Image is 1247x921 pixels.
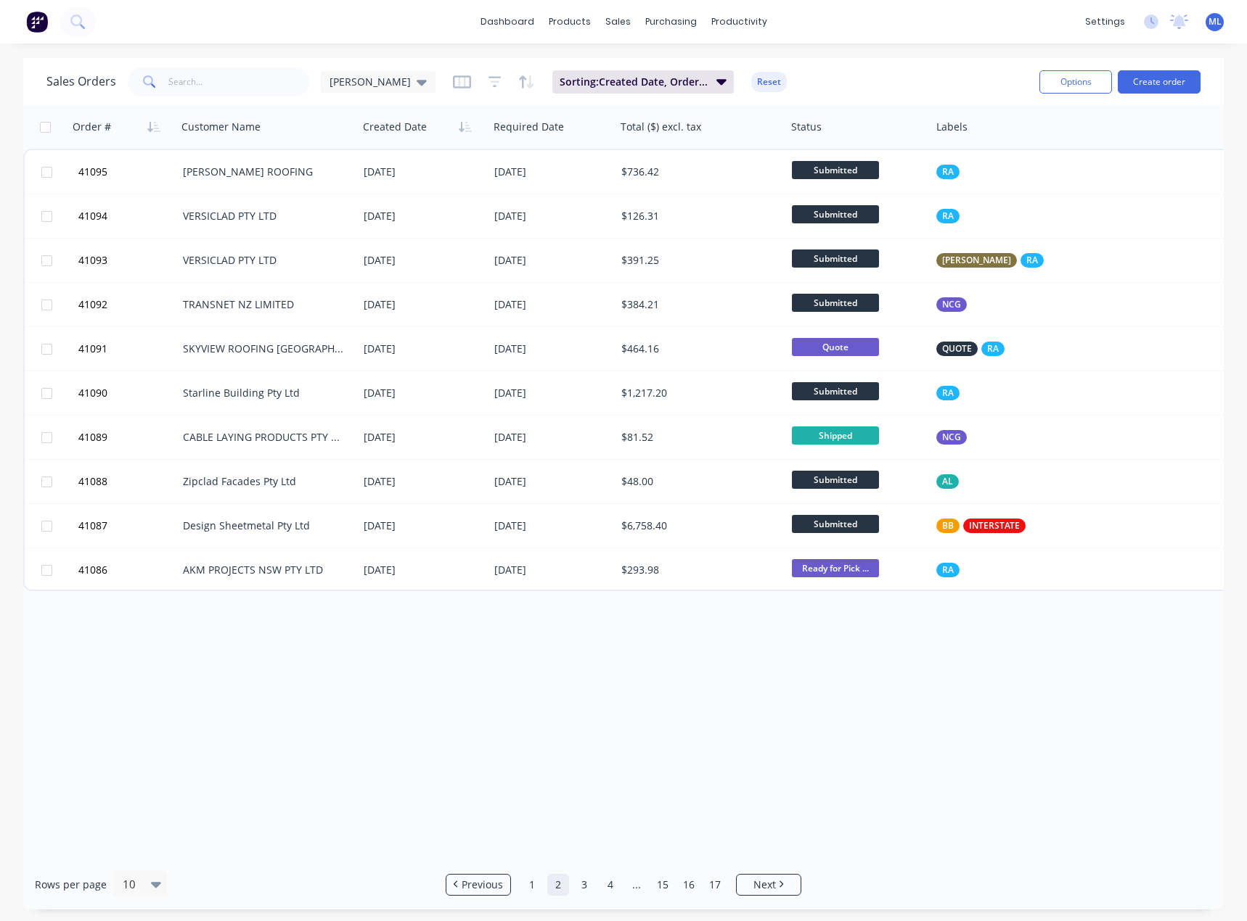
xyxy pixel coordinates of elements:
span: INTERSTATE [969,519,1020,533]
button: NCG [936,297,967,312]
span: 41090 [78,386,107,400]
button: Reset [751,72,787,92]
div: Starline Building Pty Ltd [183,386,344,400]
button: [PERSON_NAME]RA [936,253,1044,268]
button: 41087 [74,504,183,548]
span: Sorting: Created Date, Order # [560,75,708,89]
span: Ready for Pick ... [792,559,879,577]
div: Design Sheetmetal Pty Ltd [183,519,344,533]
span: Submitted [792,471,879,489]
div: $81.52 [621,430,772,445]
div: [DATE] [364,209,483,223]
span: Submitted [792,205,879,223]
span: Submitted [792,249,879,268]
span: 41094 [78,209,107,223]
a: Page 1 [521,874,543,896]
span: RA [942,165,954,179]
div: $126.31 [621,209,772,223]
a: Jump forward [626,874,647,896]
div: $384.21 [621,297,772,312]
span: Submitted [792,161,879,179]
button: NCG [936,430,967,445]
button: BBINTERSTATE [936,519,1026,533]
span: 41093 [78,253,107,268]
span: 41089 [78,430,107,445]
div: Customer Name [181,120,261,134]
button: Options [1039,70,1112,94]
span: Submitted [792,294,879,312]
div: [DATE] [364,253,483,268]
button: 41089 [74,416,183,459]
div: $464.16 [621,342,772,356]
span: Submitted [792,382,879,400]
button: Sorting:Created Date, Order # [552,70,734,94]
button: 41095 [74,150,183,194]
div: TRANSNET NZ LIMITED [183,297,344,312]
div: [DATE] [364,519,483,533]
div: Zipclad Facades Pty Ltd [183,474,344,489]
a: Page 16 [678,874,700,896]
div: $736.42 [621,165,772,179]
div: [DATE] [494,297,610,312]
div: [DATE] [494,209,610,223]
a: Next page [737,877,801,892]
div: settings [1078,11,1132,33]
div: [DATE] [494,474,610,489]
button: 41090 [74,371,183,415]
div: [DATE] [494,519,610,533]
img: Factory [26,11,48,33]
div: [DATE] [364,563,483,577]
button: 41088 [74,460,183,503]
span: [PERSON_NAME] [942,253,1011,268]
span: ML [1209,15,1222,28]
span: Quote [792,338,879,356]
span: Submitted [792,515,879,533]
a: Previous page [446,877,510,892]
span: 41086 [78,563,107,577]
span: 41091 [78,342,107,356]
div: $6,758.40 [621,519,772,533]
span: AL [942,474,953,489]
div: sales [598,11,638,33]
a: Page 17 [704,874,726,896]
button: RA [936,563,960,577]
div: [DATE] [494,386,610,400]
div: [DATE] [364,474,483,489]
span: [PERSON_NAME] [330,74,411,89]
div: $293.98 [621,563,772,577]
div: Order # [73,120,111,134]
div: productivity [704,11,774,33]
a: dashboard [473,11,541,33]
div: VERSICLAD PTY LTD [183,253,344,268]
div: [DATE] [364,165,483,179]
span: RA [1026,253,1038,268]
span: RA [942,386,954,400]
h1: Sales Orders [46,75,116,88]
span: NCG [942,297,961,312]
div: [DATE] [494,253,610,268]
div: [DATE] [494,563,610,577]
span: RA [987,342,999,356]
button: 41091 [74,327,183,371]
div: $48.00 [621,474,772,489]
div: products [541,11,598,33]
button: 41086 [74,548,183,592]
div: [DATE] [364,342,483,356]
span: QUOTE [942,342,972,356]
div: Required Date [494,120,564,134]
div: [DATE] [364,386,483,400]
button: RA [936,209,960,223]
button: Create order [1118,70,1201,94]
span: Shipped [792,426,879,445]
span: 41088 [78,474,107,489]
span: 41095 [78,165,107,179]
span: Next [753,877,776,892]
div: [DATE] [494,165,610,179]
button: RA [936,386,960,400]
button: RA [936,165,960,179]
a: Page 3 [573,874,595,896]
a: Page 4 [600,874,621,896]
span: 41087 [78,519,107,533]
div: [DATE] [494,342,610,356]
div: CABLE LAYING PRODUCTS PTY LTD [183,430,344,445]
